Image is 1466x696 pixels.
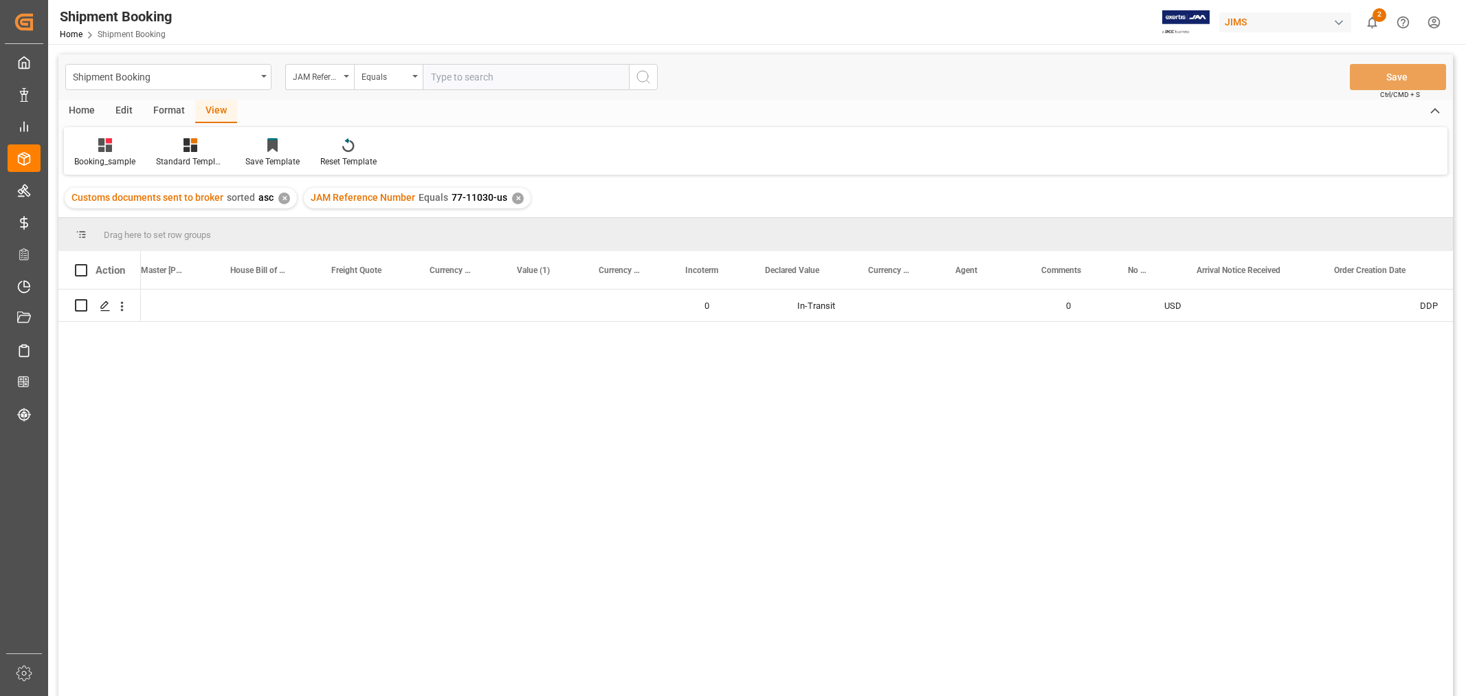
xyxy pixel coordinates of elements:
span: sorted [227,192,255,203]
button: show 2 new notifications [1357,7,1388,38]
button: Help Center [1388,7,1419,38]
div: View [195,100,237,123]
button: JIMS [1219,9,1357,35]
span: Master [PERSON_NAME] of Lading Number [141,265,185,275]
div: Edit [105,100,143,123]
span: Currency for Declared Value [868,265,910,275]
div: 0 [1049,290,1148,321]
a: Home [60,30,82,39]
span: Comments [1041,265,1081,275]
span: Currency for Value (1) [599,265,640,275]
span: Currency (freight quote) [430,265,471,275]
div: Reset Template [320,155,377,168]
span: Agent [955,265,977,275]
div: ✕ [278,193,290,204]
span: 77-11030-us [452,192,507,203]
div: Equals [362,67,408,83]
div: In-Transit [797,290,843,322]
span: House Bill of Lading Number [230,265,286,275]
div: JIMS [1219,12,1351,32]
span: Order Creation Date [1334,265,1406,275]
span: Arrival Notice Received [1197,265,1280,275]
span: JAM Reference Number [311,192,415,203]
div: 0 [688,290,781,321]
span: No Of Lines [1128,265,1151,275]
button: open menu [354,64,423,90]
button: open menu [285,64,354,90]
span: Value (1) [517,265,550,275]
div: Format [143,100,195,123]
span: Equals [419,192,448,203]
button: Save [1350,64,1446,90]
div: ✕ [512,193,524,204]
input: Type to search [423,64,629,90]
div: USD [1148,290,1235,321]
span: Incoterm [685,265,718,275]
div: Press SPACE to select this row. [58,290,141,322]
div: Shipment Booking [73,67,256,85]
div: Booking_sample [74,155,135,168]
button: open menu [65,64,271,90]
div: JAM Reference Number [293,67,340,83]
span: 2 [1373,8,1386,22]
div: Standard Templates [156,155,225,168]
span: asc [258,192,274,203]
img: Exertis%20JAM%20-%20Email%20Logo.jpg_1722504956.jpg [1162,10,1210,34]
span: Customs documents sent to broker [71,192,223,203]
button: search button [629,64,658,90]
div: Shipment Booking [60,6,172,27]
span: Declared Value [765,265,819,275]
div: Action [96,264,125,276]
span: Freight Quote [331,265,381,275]
span: Drag here to set row groups [104,230,211,240]
div: Save Template [245,155,300,168]
span: Ctrl/CMD + S [1380,89,1420,100]
div: Home [58,100,105,123]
